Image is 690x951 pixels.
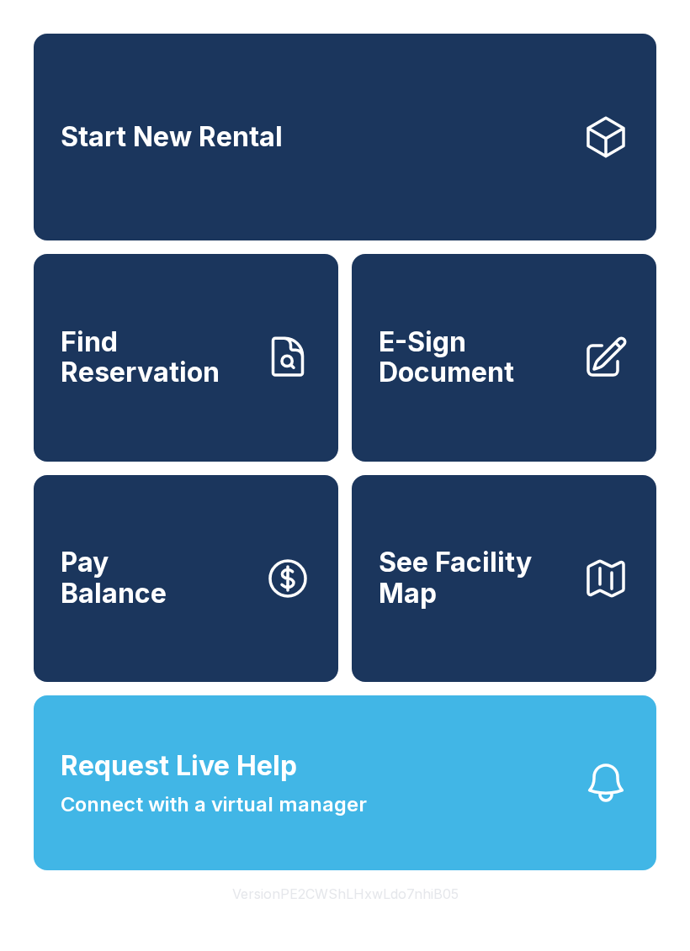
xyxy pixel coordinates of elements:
span: Start New Rental [61,122,283,153]
a: E-Sign Document [352,254,656,461]
button: See Facility Map [352,475,656,682]
span: Connect with a virtual manager [61,790,367,820]
a: PayBalance [34,475,338,682]
span: Pay Balance [61,547,167,609]
a: Start New Rental [34,34,656,240]
a: Find Reservation [34,254,338,461]
span: Find Reservation [61,327,251,388]
button: Request Live HelpConnect with a virtual manager [34,695,656,870]
button: VersionPE2CWShLHxwLdo7nhiB05 [219,870,472,917]
span: E-Sign Document [379,327,569,388]
span: Request Live Help [61,746,297,786]
span: See Facility Map [379,547,569,609]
